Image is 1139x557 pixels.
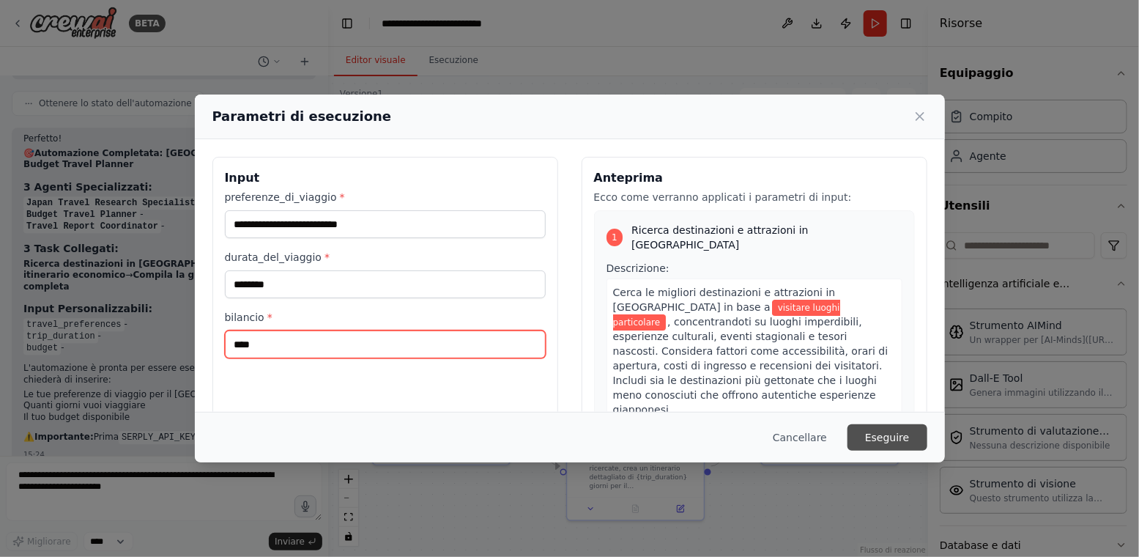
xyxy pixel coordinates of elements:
button: Cancellare [761,424,839,451]
font: durata_del_viaggio [225,251,322,263]
font: Anteprima [594,171,664,185]
font: Ricerca destinazioni e attrazioni in [GEOGRAPHIC_DATA] [631,224,808,251]
font: 1 [612,232,617,243]
font: Ecco come verranno applicati i parametri di input: [594,191,852,203]
font: bilancio [225,311,264,323]
font: Cancellare [773,432,827,443]
font: Parametri di esecuzione [212,108,392,124]
font: Descrizione: [606,262,669,274]
font: Eseguire [865,432,909,443]
font: Cerca le migliori destinazioni e attrazioni in [GEOGRAPHIC_DATA] in base a [613,287,836,313]
font: , concentrandoti su luoghi imperdibili, esperienze culturali, eventi stagionali e tesori nascosti... [613,316,888,416]
span: Variabile: travel_preferences [613,300,840,331]
button: Eseguire [847,424,927,451]
font: Input [225,171,260,185]
font: preferenze_di_viaggio [225,191,337,203]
